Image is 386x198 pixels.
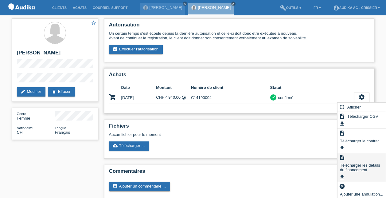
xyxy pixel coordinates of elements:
[91,20,96,26] i: star_border
[183,2,187,6] a: close
[109,123,369,132] h2: Fichiers
[198,5,231,10] a: [PERSON_NAME]
[156,91,191,104] td: CHF 4'940.00
[113,143,118,148] i: cloud_upload
[280,5,286,11] i: build
[277,6,304,10] a: buildOutils ▾
[346,103,362,111] span: Afficher
[90,6,131,10] a: Courriel Support
[109,72,369,81] h2: Achats
[156,84,191,91] th: Montant
[231,2,236,6] a: close
[358,94,365,101] i: settings
[109,141,149,151] a: cloud_uploadTélécharger ...
[17,126,33,130] span: Nationalité
[121,91,156,104] td: [DATE]
[17,87,45,97] a: editModifier
[113,184,118,189] i: comment
[339,104,345,110] i: fullscreen
[346,113,379,120] span: Télécharger CGV
[91,20,96,26] a: star_border
[270,84,354,91] th: Statut
[52,89,57,94] i: delete
[109,168,369,177] h2: Commentaires
[6,12,37,17] a: POS — MF Group
[113,47,118,52] i: assignment_turned_in
[55,130,70,135] span: Français
[21,89,25,94] i: edit
[109,31,369,40] div: Un certain temps s’est écoulé depuis la dernière autorisation et celle-ci doit donc être exécutée...
[191,91,270,104] td: C14190004
[232,2,235,5] i: close
[17,111,55,121] div: Femme
[109,22,369,31] h2: Autorisation
[330,6,383,10] a: account_circleAudika AG - Crissier ▾
[109,45,163,54] a: assignment_turned_inEffectuer l’autorisation
[191,84,270,91] th: Numéro de client
[55,126,66,130] span: Langue
[49,6,70,10] a: Clients
[310,6,324,10] a: FR ▾
[17,112,26,116] span: Genre
[48,87,75,97] a: deleteEffacer
[17,130,23,135] span: Suisse
[70,6,90,10] a: Achats
[109,93,116,101] i: POSP00014951
[109,182,170,191] a: commentAjouter un commentaire ...
[150,5,182,10] a: [PERSON_NAME]
[17,50,93,59] h2: [PERSON_NAME]
[183,2,186,5] i: close
[271,95,275,99] i: check
[333,5,339,11] i: account_circle
[181,95,186,100] i: Taux fixes (24 versements)
[339,113,345,119] i: description
[121,84,156,91] th: Date
[109,132,297,137] div: Aucun fichier pour le moment
[276,94,294,101] div: confirmé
